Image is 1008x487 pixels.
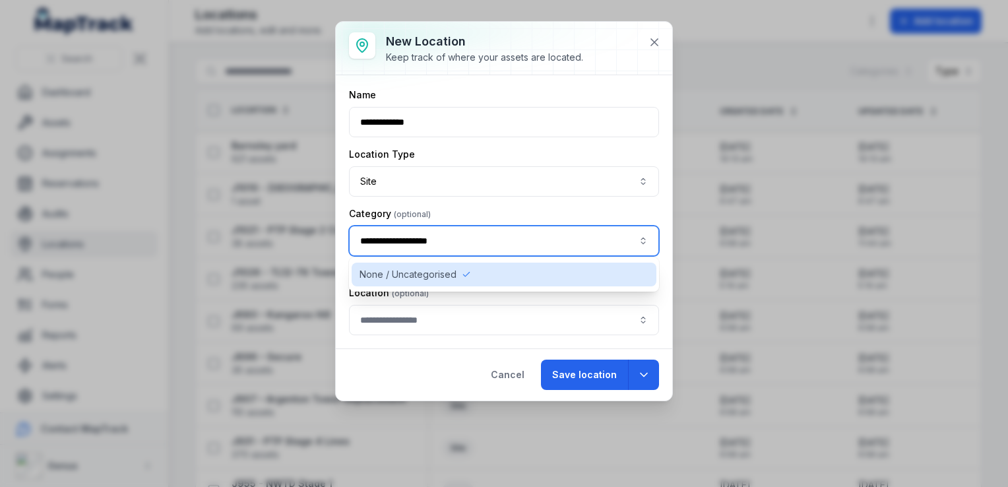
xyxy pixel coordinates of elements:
label: Location Type [349,148,415,161]
label: Name [349,88,376,102]
button: Cancel [480,360,536,390]
h3: New location [386,32,583,51]
label: Location [349,286,429,300]
button: Save location [541,360,628,390]
button: Site [349,166,659,197]
label: Category [349,207,431,220]
div: Keep track of where your assets are located. [386,51,583,64]
span: None / Uncategorised [360,268,457,281]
